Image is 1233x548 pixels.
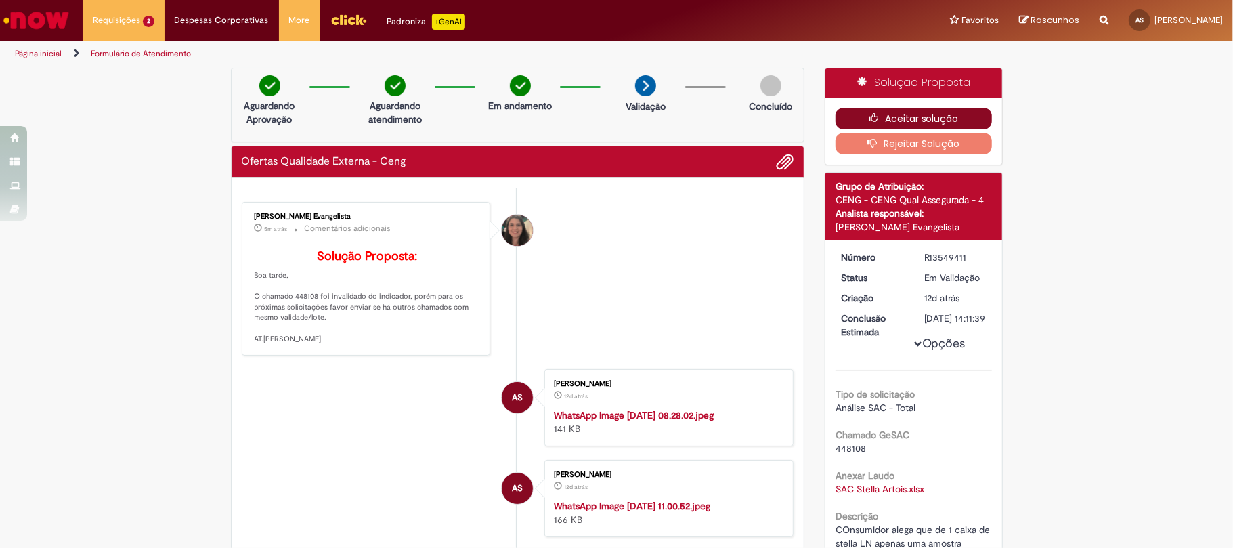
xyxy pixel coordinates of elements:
[836,388,915,400] b: Tipo de solicitação
[143,16,154,27] span: 2
[836,220,992,234] div: [PERSON_NAME] Evangelista
[255,250,480,345] p: Boa tarde, O chamado 448108 foi invalidado do indicador, porém para os próximas solicitações favo...
[836,108,992,129] button: Aceitar solução
[564,483,588,491] span: 12d atrás
[1135,16,1144,24] span: AS
[554,409,714,421] a: WhatsApp Image [DATE] 08.28.02.jpeg
[924,251,987,264] div: R13549411
[259,75,280,96] img: check-circle-green.png
[831,312,914,339] dt: Conclusão Estimada
[10,41,812,66] ul: Trilhas de página
[924,271,987,284] div: Em Validação
[776,153,794,171] button: Adicionar anexos
[749,100,792,113] p: Concluído
[265,225,288,233] time: 30/09/2025 15:03:22
[831,271,914,284] dt: Status
[175,14,269,27] span: Despesas Corporativas
[317,249,417,264] b: Solução Proposta:
[836,510,878,522] b: Descrição
[564,483,588,491] time: 19/09/2025 09:11:13
[564,392,588,400] span: 12d atrás
[831,251,914,264] dt: Número
[432,14,465,30] p: +GenAi
[760,75,781,96] img: img-circle-grey.png
[255,213,480,221] div: [PERSON_NAME] Evangelista
[1019,14,1079,27] a: Rascunhos
[626,100,666,113] p: Validação
[836,207,992,220] div: Analista responsável:
[237,99,303,126] p: Aguardando Aprovação
[1031,14,1079,26] span: Rascunhos
[387,14,465,30] div: Padroniza
[836,469,894,482] b: Anexar Laudo
[836,483,924,495] a: Download de SAC Stella Artois.xlsx
[836,442,866,455] span: 448108
[836,133,992,154] button: Rejeitar Solução
[836,402,915,414] span: Análise SAC - Total
[924,312,987,325] div: [DATE] 14:11:39
[502,382,533,413] div: Antonio Silva
[15,48,62,59] a: Página inicial
[512,381,523,414] span: AS
[924,292,960,304] span: 12d atrás
[554,408,779,436] div: 141 KB
[305,223,391,234] small: Comentários adicionais
[265,225,288,233] span: 5m atrás
[924,291,987,305] div: 19/09/2025 09:11:35
[635,75,656,96] img: arrow-next.png
[242,156,407,168] h2: Ofertas Qualidade Externa - Ceng Histórico de tíquete
[91,48,191,59] a: Formulário de Atendimento
[554,499,779,526] div: 166 KB
[510,75,531,96] img: check-circle-green.png
[289,14,310,27] span: More
[488,99,552,112] p: Em andamento
[836,193,992,207] div: CENG - CENG Qual Assegurada - 4
[836,180,992,193] div: Grupo de Atribuição:
[330,9,367,30] img: click_logo_yellow_360x200.png
[554,500,710,512] a: WhatsApp Image [DATE] 11.00.52.jpeg
[961,14,999,27] span: Favoritos
[93,14,140,27] span: Requisições
[564,392,588,400] time: 19/09/2025 09:11:13
[502,215,533,246] div: Pollyane De Souza Ramos Evangelista
[1,7,71,34] img: ServiceNow
[512,472,523,505] span: AS
[554,471,779,479] div: [PERSON_NAME]
[924,292,960,304] time: 19/09/2025 09:11:35
[825,68,1002,98] div: Solução Proposta
[831,291,914,305] dt: Criação
[836,429,909,441] b: Chamado GeSAC
[362,99,428,126] p: Aguardando atendimento
[502,473,533,504] div: Antonio Silva
[385,75,406,96] img: check-circle-green.png
[1154,14,1223,26] span: [PERSON_NAME]
[554,380,779,388] div: [PERSON_NAME]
